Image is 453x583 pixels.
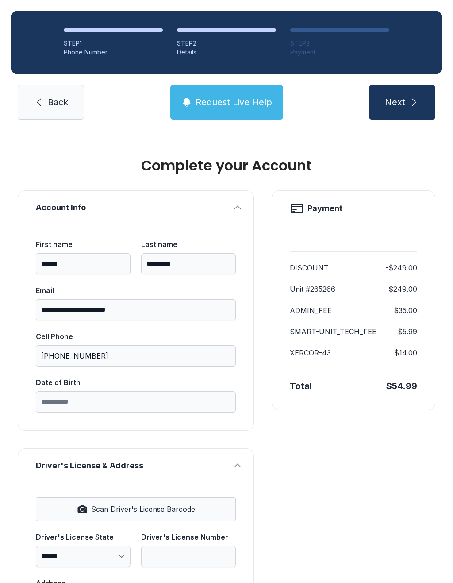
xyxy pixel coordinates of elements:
div: STEP 3 [290,39,389,48]
dt: DISCOUNT [290,263,329,273]
span: Account Info [36,201,229,214]
dt: SMART-UNIT_TECH_FEE [290,326,376,337]
input: Date of Birth [36,391,236,413]
input: Cell Phone [36,345,236,367]
div: Total [290,380,312,392]
span: Request Live Help [196,96,272,108]
div: Email [36,285,236,296]
input: First name [36,253,131,274]
dt: XERCOR-43 [290,347,331,358]
dt: ADMIN_FEE [290,305,332,316]
div: Cell Phone [36,331,236,342]
dd: $5.99 [398,326,417,337]
dd: $35.00 [394,305,417,316]
select: Driver's License State [36,546,131,567]
div: Date of Birth [36,377,236,388]
input: Email [36,299,236,320]
dd: $14.00 [394,347,417,358]
div: Last name [141,239,236,250]
dd: $249.00 [388,284,417,294]
div: Driver's License Number [141,532,236,542]
div: Details [177,48,276,57]
dd: -$249.00 [385,263,417,273]
span: Next [385,96,405,108]
h1: Complete your Account [18,158,435,173]
div: STEP 1 [64,39,163,48]
input: Driver's License Number [141,546,236,567]
div: Payment [290,48,389,57]
button: Driver's License & Address [18,449,253,479]
div: Phone Number [64,48,163,57]
div: Driver's License State [36,532,131,542]
div: First name [36,239,131,250]
h2: Payment [307,202,342,215]
button: Account Info [18,191,253,221]
dt: Unit #265266 [290,284,335,294]
span: Driver's License & Address [36,459,229,472]
div: $54.99 [386,380,417,392]
span: Back [48,96,68,108]
div: STEP 2 [177,39,276,48]
input: Last name [141,253,236,274]
span: Scan Driver's License Barcode [91,504,195,514]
